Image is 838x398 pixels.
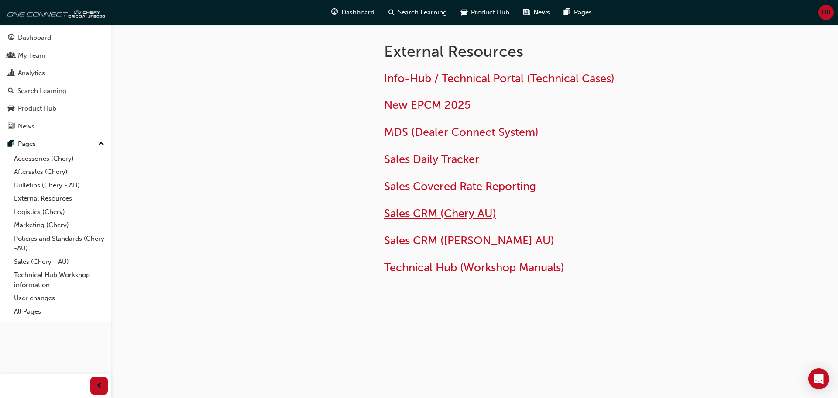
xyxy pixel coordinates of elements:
span: Dashboard [341,7,374,17]
span: car-icon [8,105,14,113]
div: Product Hub [18,104,56,114]
div: News [18,121,34,132]
a: My Team [3,48,108,64]
a: Marketing (Chery) [10,218,108,232]
a: Sales (Chery - AU) [10,255,108,269]
span: search-icon [388,7,395,18]
a: External Resources [10,192,108,205]
button: Pages [3,136,108,152]
span: Pages [574,7,592,17]
a: Search Learning [3,83,108,99]
a: Sales Daily Tracker [384,152,479,166]
span: DB [821,7,831,17]
a: Sales CRM ([PERSON_NAME] AU) [384,234,554,247]
div: Pages [18,139,36,149]
a: Accessories (Chery) [10,152,108,166]
span: prev-icon [96,381,103,391]
span: news-icon [523,7,530,18]
span: news-icon [8,123,14,131]
h1: External Resources [384,42,670,61]
div: Dashboard [18,33,51,43]
button: DB [818,5,834,20]
a: Analytics [3,65,108,81]
a: News [3,118,108,135]
span: Search Learning [398,7,447,17]
a: guage-iconDashboard [324,3,381,21]
span: guage-icon [8,34,14,42]
button: DashboardMy TeamAnalyticsSearch LearningProduct HubNews [3,28,108,136]
span: people-icon [8,52,14,60]
a: Bulletins (Chery - AU) [10,179,108,192]
a: Policies and Standards (Chery -AU) [10,232,108,255]
span: car-icon [461,7,467,18]
a: Technical Hub Workshop information [10,268,108,291]
a: news-iconNews [516,3,557,21]
a: search-iconSearch Learning [381,3,454,21]
a: Info-Hub / Technical Portal (Technical Cases) [384,72,615,85]
a: Aftersales (Chery) [10,165,108,179]
img: oneconnect [4,3,105,21]
a: Dashboard [3,30,108,46]
div: Search Learning [17,86,66,96]
div: My Team [18,51,45,61]
div: Analytics [18,68,45,78]
div: Open Intercom Messenger [808,368,829,389]
span: search-icon [8,87,14,95]
a: All Pages [10,305,108,318]
span: pages-icon [8,140,14,148]
span: guage-icon [331,7,338,18]
a: pages-iconPages [557,3,599,21]
span: chart-icon [8,69,14,77]
a: New EPCM 2025 [384,98,471,112]
a: Logistics (Chery) [10,205,108,219]
span: News [533,7,550,17]
a: Product Hub [3,100,108,117]
a: User changes [10,291,108,305]
span: Product Hub [471,7,509,17]
span: up-icon [98,138,104,150]
a: MDS (Dealer Connect System) [384,125,539,139]
a: Technical Hub (Workshop Manuals) [384,261,564,274]
a: car-iconProduct Hub [454,3,516,21]
a: Sales Covered Rate Reporting [384,180,536,193]
a: Sales CRM (Chery AU) [384,207,496,220]
span: pages-icon [564,7,570,18]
